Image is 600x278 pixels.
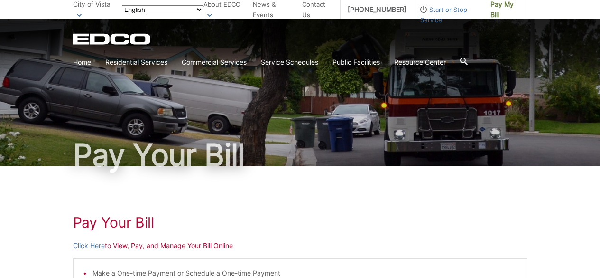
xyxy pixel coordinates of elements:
p: to View, Pay, and Manage Your Bill Online [73,240,527,251]
a: Residential Services [105,57,167,67]
a: Resource Center [394,57,446,67]
a: EDCD logo. Return to the homepage. [73,33,152,45]
h1: Pay Your Bill [73,214,527,231]
a: Home [73,57,91,67]
a: Public Facilities [332,57,380,67]
a: Click Here [73,240,105,251]
a: Commercial Services [182,57,247,67]
select: Select a language [122,5,203,14]
a: Service Schedules [261,57,318,67]
h1: Pay Your Bill [73,140,527,170]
